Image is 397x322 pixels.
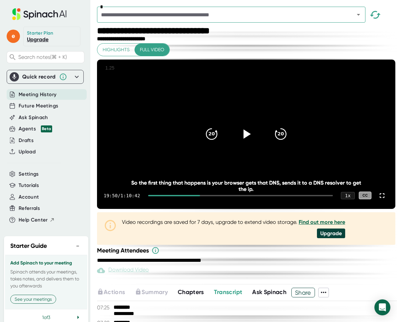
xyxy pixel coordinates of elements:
button: Referrals [19,205,40,212]
button: Summary [135,288,167,297]
button: − [73,241,82,251]
span: Actions [104,288,125,296]
button: Actions [97,288,125,297]
button: Transcript [214,288,243,297]
a: Upgrade [27,36,49,43]
span: 07:25 [97,304,112,311]
span: Chapters [178,288,204,296]
div: Starter Plan [27,30,53,36]
button: Chapters [178,288,204,297]
button: See your meetings [10,295,56,304]
span: e [7,30,20,43]
button: Future Meetings [19,102,58,110]
h2: Starter Guide [10,241,47,250]
span: Ask Spinach [252,288,286,296]
div: Open Intercom Messenger [374,299,390,315]
div: So the first thing that happens is your browser gets that DNS, sends it to a DNS resolver to get ... [127,180,365,192]
div: Agents [19,125,52,133]
span: Search notes (⌘ + K) [18,54,67,60]
button: Ask Spinach [19,114,48,121]
div: 19:50 / 1:10:42 [104,193,140,198]
span: Highlights [103,46,130,54]
button: Open [354,10,363,19]
button: Tutorials [19,182,39,189]
div: CC [359,192,371,199]
div: Video recordings are saved for 7 days, upgrade to extend video storage. [122,219,345,225]
button: Ask Spinach [252,288,286,297]
div: 1 x [341,192,355,199]
button: Upload [19,148,36,156]
h3: Add Spinach to your meeting [10,260,82,266]
button: Full video [135,44,169,56]
button: Highlights [97,44,135,56]
span: Full video [140,46,164,54]
button: Help Center [19,216,55,224]
div: Quick record [10,70,81,83]
div: Quick record [22,74,56,80]
button: Account [19,193,39,201]
span: Summary [142,288,167,296]
button: Agents Beta [19,125,52,133]
span: Help Center [19,216,48,224]
p: Spinach attends your meetings, takes notes, and delivers them to you afterwards [10,268,82,289]
span: 1 of 3 [42,315,50,320]
button: Settings [19,170,39,178]
button: Share [291,288,315,297]
button: Meeting History [19,91,56,98]
div: Paid feature [97,266,149,274]
div: Meeting Attendees [97,246,397,254]
div: Beta [41,125,52,132]
span: Share [292,287,315,298]
div: Upgrade [317,229,345,238]
div: Upgrade to access [97,288,135,297]
span: Transcript [214,288,243,296]
button: Drafts [19,137,34,144]
a: Find out more here [299,219,345,225]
